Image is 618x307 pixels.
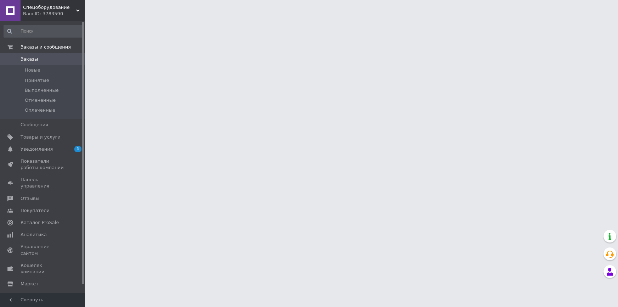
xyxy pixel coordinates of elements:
[21,281,39,287] span: Маркет
[21,122,48,128] span: Сообщения
[21,231,47,238] span: Аналитика
[21,195,39,202] span: Отзывы
[21,56,38,62] span: Заказы
[4,25,83,38] input: Поиск
[23,4,76,11] span: Спецоборудование
[21,244,66,256] span: Управление сайтом
[21,44,71,50] span: Заказы и сообщения
[25,67,40,73] span: Новые
[21,146,53,152] span: Уведомления
[21,219,59,226] span: Каталог ProSale
[74,146,81,152] span: 1
[21,207,50,214] span: Покупатели
[25,87,59,94] span: Выполненные
[21,177,66,189] span: Панель управления
[25,107,55,113] span: Оплаченные
[21,134,61,140] span: Товары и услуги
[25,77,49,84] span: Принятые
[25,97,56,104] span: Отмененные
[21,262,66,275] span: Кошелек компании
[21,158,66,171] span: Показатели работы компании
[23,11,85,17] div: Ваш ID: 3783590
